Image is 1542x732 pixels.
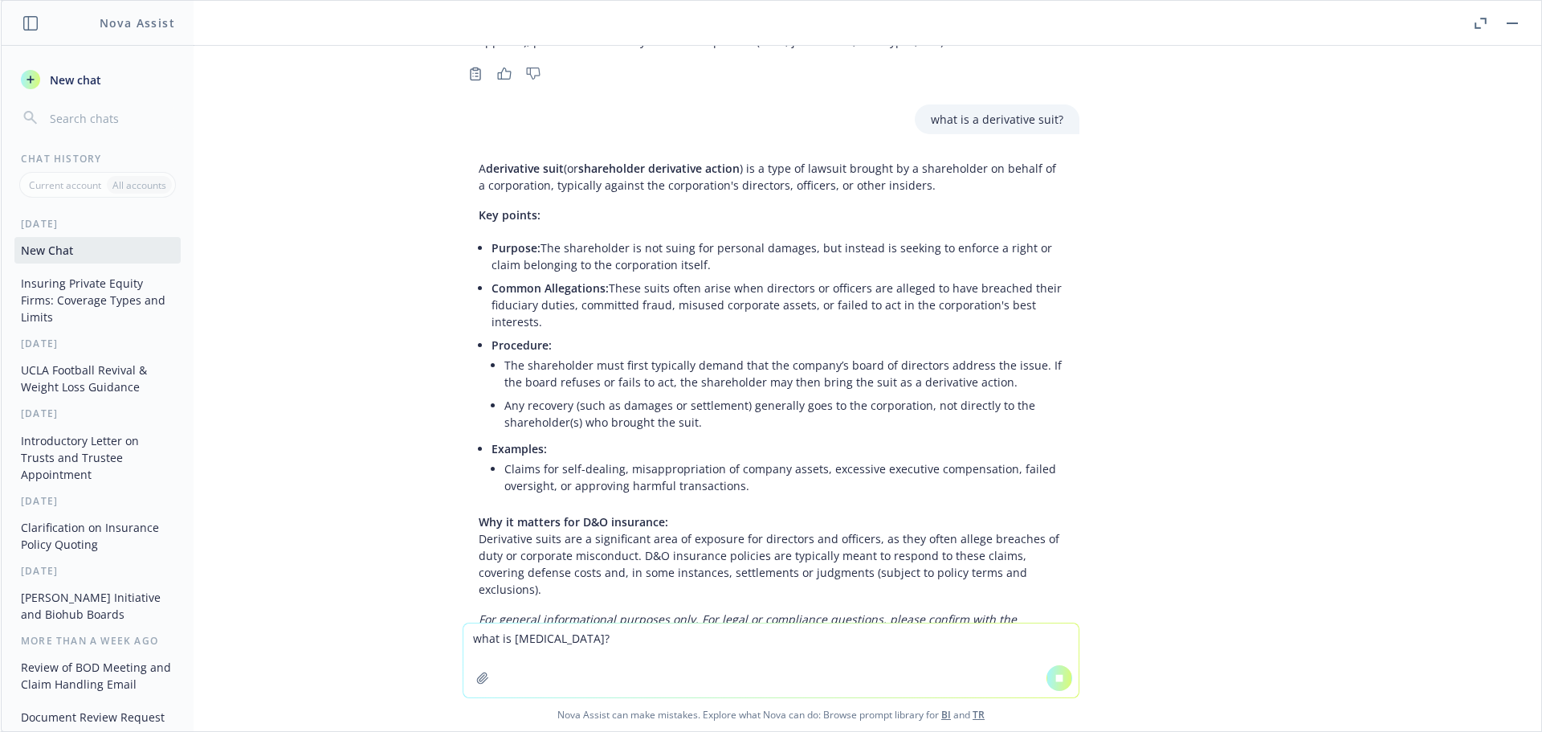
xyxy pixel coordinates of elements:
[47,107,174,129] input: Search chats
[14,357,181,400] button: UCLA Football Revival & Weight Loss Guidance
[479,611,1017,644] em: For general informational purposes only. For legal or compliance questions, please confirm with t...
[2,494,194,508] div: [DATE]
[7,698,1535,731] span: Nova Assist can make mistakes. Explore what Nova can do: Browse prompt library for and
[14,514,181,558] button: Clarification on Insurance Policy Quoting
[931,111,1063,128] p: what is a derivative suit?
[2,407,194,420] div: [DATE]
[504,394,1063,434] li: Any recovery (such as damages or settlement) generally goes to the corporation, not directly to t...
[14,65,181,94] button: New chat
[941,708,951,722] a: BI
[468,67,483,81] svg: Copy to clipboard
[2,217,194,231] div: [DATE]
[100,14,175,31] h1: Nova Assist
[578,161,740,176] span: shareholder derivative action
[492,337,552,353] span: Procedure:
[2,564,194,578] div: [DATE]
[479,513,1063,598] p: Derivative suits are a significant area of exposure for directors and officers, as they often all...
[14,270,181,330] button: Insuring Private Equity Firms: Coverage Types and Limits
[973,708,985,722] a: TR
[504,354,1063,394] li: The shareholder must first typically demand that the company’s board of directors address the iss...
[2,337,194,350] div: [DATE]
[2,152,194,166] div: Chat History
[486,161,564,176] span: derivative suit
[29,178,101,192] p: Current account
[479,207,541,223] span: Key points:
[14,237,181,264] button: New Chat
[2,634,194,648] div: More than a week ago
[492,441,547,456] span: Examples:
[492,236,1063,276] li: The shareholder is not suing for personal damages, but instead is seeking to enforce a right or c...
[479,160,1063,194] p: A (or ) is a type of lawsuit brought by a shareholder on behalf of a corporation, typically again...
[14,584,181,628] button: [PERSON_NAME] Initiative and Biohub Boards
[112,178,166,192] p: All accounts
[479,514,668,530] span: Why it matters for D&O insurance:
[47,72,101,88] span: New chat
[520,63,546,85] button: Thumbs down
[14,654,181,697] button: Review of BOD Meeting and Claim Handling Email
[492,240,541,256] span: Purpose:
[14,427,181,488] button: Introductory Letter on Trusts and Trustee Appointment
[492,276,1063,333] li: These suits often arise when directors or officers are alleged to have breached their fiduciary d...
[492,280,609,296] span: Common Allegations:
[504,457,1063,497] li: Claims for self-dealing, misappropriation of company assets, excessive executive compensation, fa...
[14,704,181,730] button: Document Review Request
